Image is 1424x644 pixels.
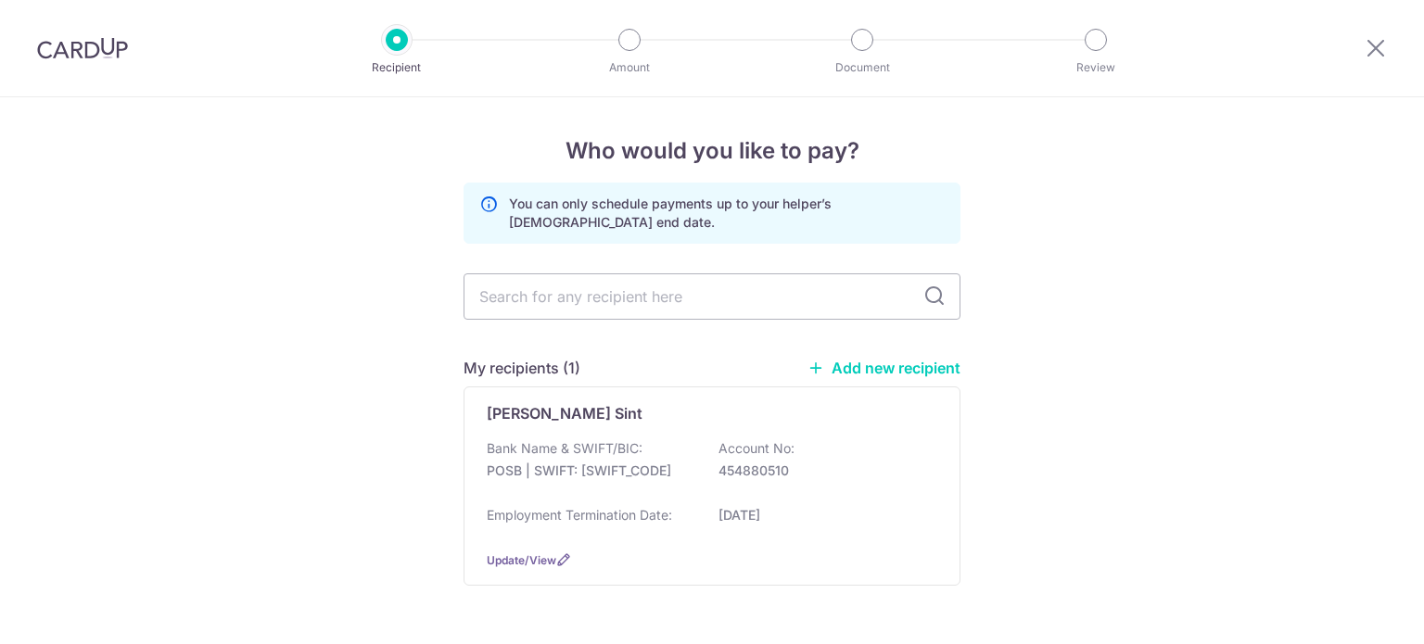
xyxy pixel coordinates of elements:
img: CardUp [37,37,128,59]
iframe: Opens a widget where you can find more information [1303,588,1405,635]
p: [PERSON_NAME] Sint [487,402,642,424]
h5: My recipients (1) [464,357,580,379]
p: 454880510 [718,461,926,480]
p: Employment Termination Date: [487,506,672,524]
p: Review [1027,58,1164,77]
p: You can only schedule payments up to your helper’s [DEMOGRAPHIC_DATA] end date. [509,195,945,232]
input: Search for any recipient here [464,273,960,320]
p: Recipient [328,58,465,77]
p: Amount [561,58,698,77]
p: POSB | SWIFT: [SWIFT_CODE] [487,461,694,480]
h4: Who would you like to pay? [464,134,960,168]
p: Document [794,58,931,77]
a: Add new recipient [807,359,960,377]
p: Bank Name & SWIFT/BIC: [487,439,642,458]
p: [DATE] [718,506,926,524]
p: Account No: [718,439,795,458]
a: Update/View [487,553,556,567]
